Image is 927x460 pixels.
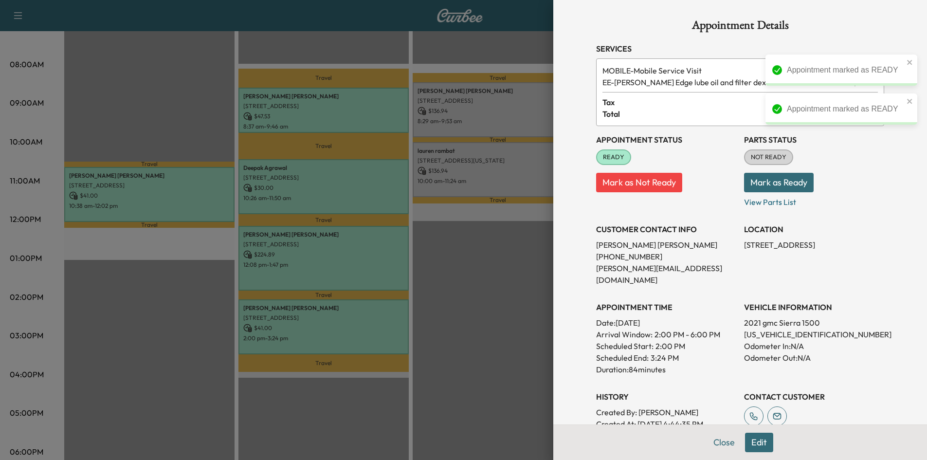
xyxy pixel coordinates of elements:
[651,352,679,364] p: 3:24 PM
[596,134,736,146] h3: Appointment Status
[744,173,814,192] button: Mark as Ready
[596,418,736,430] p: Created At : [DATE] 4:44:35 PM
[596,173,682,192] button: Mark as Not Ready
[596,329,736,340] p: Arrival Window:
[787,103,904,115] div: Appointment marked as READY
[596,251,736,262] p: [PHONE_NUMBER]
[744,223,884,235] h3: LOCATION
[602,108,852,120] span: Total
[596,340,654,352] p: Scheduled Start:
[745,152,792,162] span: NOT READY
[596,223,736,235] h3: CUSTOMER CONTACT INFO
[596,391,736,403] h3: History
[744,239,884,251] p: [STREET_ADDRESS]
[907,97,913,105] button: close
[602,96,857,108] span: Tax
[744,317,884,329] p: 2021 gmc Sierra 1500
[787,64,904,76] div: Appointment marked as READY
[597,152,630,162] span: READY
[744,352,884,364] p: Odometer Out: N/A
[744,340,884,352] p: Odometer In: N/A
[596,19,884,35] h1: Appointment Details
[907,58,913,66] button: close
[744,192,884,208] p: View Parts List
[707,433,741,452] button: Close
[596,43,884,55] h3: Services
[596,262,736,286] p: [PERSON_NAME][EMAIL_ADDRESS][DOMAIN_NAME]
[744,329,884,340] p: [US_VEHICLE_IDENTIFICATION_NUMBER]
[602,65,851,76] span: Mobile Service Visit
[596,301,736,313] h3: APPOINTMENT TIME
[596,352,649,364] p: Scheduled End:
[596,317,736,329] p: Date: [DATE]
[654,329,720,340] span: 2:00 PM - 6:00 PM
[744,301,884,313] h3: VEHICLE INFORMATION
[596,406,736,418] p: Created By : [PERSON_NAME]
[596,364,736,375] p: Duration: 84 minutes
[745,433,773,452] button: Edit
[744,134,884,146] h3: Parts Status
[744,391,884,403] h3: CONTACT CUSTOMER
[602,76,849,88] span: Ewing Edge lube oil and filter dexos.
[596,239,736,251] p: [PERSON_NAME] [PERSON_NAME]
[655,340,685,352] p: 2:00 PM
